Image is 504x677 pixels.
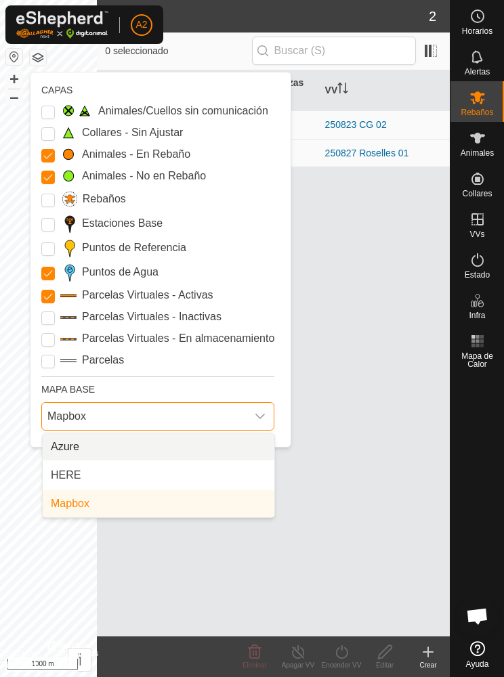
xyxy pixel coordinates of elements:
span: Alertas [465,68,490,76]
img: Logo Gallagher [16,11,108,39]
label: Estaciones Base [82,215,163,232]
label: Puntos de Referencia [82,240,186,256]
ul: Option List [43,433,274,517]
span: Mapbox [42,403,247,430]
button: Capas del Mapa [30,49,46,66]
a: 250827 Roselles 01 [325,148,409,158]
label: Animales - No en Rebaño [82,168,206,184]
label: Parcelas Virtuales - En almacenamiento [82,330,274,347]
label: Parcelas Virtuales - Inactivas [82,309,222,325]
span: A2 [135,18,147,32]
span: Ayuda [466,660,489,668]
span: VVs [469,230,484,238]
th: VV [320,70,450,111]
div: Crear [406,660,450,670]
a: Chat abierto [457,596,498,636]
span: 2 [429,6,436,26]
label: Rebaños [83,191,126,207]
a: Contáctenos [53,647,98,672]
span: Estado [465,271,490,279]
div: Encender VV [320,660,363,670]
span: Collares [462,190,492,198]
div: MAPA BASE [41,376,274,397]
label: Animales - En Rebaño [82,146,190,162]
span: Mapbox [51,496,89,512]
label: Parcelas Virtuales - Activas [82,287,213,303]
button: – [6,89,22,105]
button: + [6,71,22,87]
p-sorticon: Activar para ordenar [337,85,348,95]
div: Apagar VV [276,660,320,670]
label: Parcelas [82,352,124,368]
h2: Rebaños [105,8,429,24]
span: Rebaños [461,108,493,116]
div: CAPAS [41,83,274,97]
label: Animales/Cuellos sin comunicación [98,103,268,119]
li: Azure [43,433,274,460]
a: 250823 CG 02 [325,119,387,130]
span: Mapa de Calor [454,352,501,368]
span: Azure [51,439,79,455]
span: Eliminar [243,661,267,669]
a: Ayuda [450,636,504,674]
label: Collares - Sin Ajustar [82,125,183,141]
span: Animales [461,149,494,157]
input: Buscar (S) [252,37,416,65]
th: Rebaño [129,70,259,111]
div: dropdown trigger [247,403,274,430]
span: HERE [51,467,81,483]
span: Infra [469,311,485,320]
li: Mapbox [43,490,274,517]
span: 0 seleccionado [105,44,251,58]
div: Editar [363,660,406,670]
button: Restablecer Mapa [6,49,22,65]
li: HERE [43,462,274,489]
span: Horarios [462,27,492,35]
th: Cabezas [260,70,320,111]
label: Puntos de Agua [82,264,159,280]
